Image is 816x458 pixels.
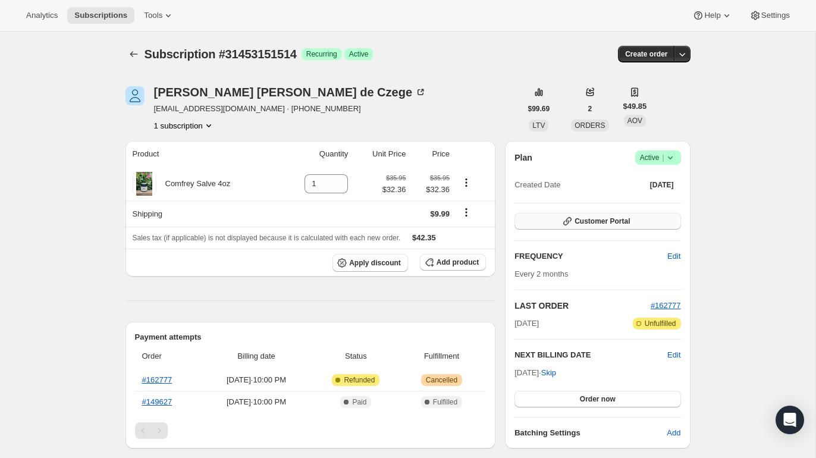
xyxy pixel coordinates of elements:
[430,174,450,181] small: $35.95
[26,11,58,20] span: Analytics
[145,48,297,61] span: Subscription #31453151514
[627,117,642,125] span: AOV
[514,179,560,191] span: Created Date
[581,101,600,117] button: 2
[534,363,563,382] button: Skip
[430,209,450,218] span: $9.99
[349,49,369,59] span: Active
[514,318,539,330] span: [DATE]
[704,11,720,20] span: Help
[521,101,557,117] button: $99.69
[457,206,476,219] button: Shipping actions
[144,11,162,20] span: Tools
[575,121,605,130] span: ORDERS
[352,397,366,407] span: Paid
[135,422,487,439] nav: Pagination
[426,375,457,385] span: Cancelled
[667,349,680,361] button: Edit
[332,254,408,272] button: Apply discount
[532,121,545,130] span: LTV
[205,396,307,408] span: [DATE] · 10:00 PM
[541,367,556,379] span: Skip
[685,7,739,24] button: Help
[650,180,674,190] span: [DATE]
[125,46,142,62] button: Subscriptions
[74,11,127,20] span: Subscriptions
[433,397,457,407] span: Fulfilled
[205,350,307,362] span: Billing date
[351,141,409,167] th: Unit Price
[514,152,532,164] h2: Plan
[19,7,65,24] button: Analytics
[514,213,680,230] button: Customer Portal
[651,301,681,310] a: #162777
[315,350,397,362] span: Status
[154,120,215,131] button: Product actions
[742,7,797,24] button: Settings
[575,217,630,226] span: Customer Portal
[514,368,556,377] span: [DATE] ·
[404,350,479,362] span: Fulfillment
[514,300,651,312] h2: LAST ORDER
[154,103,427,115] span: [EMAIL_ADDRESS][DOMAIN_NAME] · [PHONE_NUMBER]
[662,153,664,162] span: |
[640,152,676,164] span: Active
[660,424,688,443] button: Add
[761,11,790,20] span: Settings
[618,46,674,62] button: Create order
[457,176,476,189] button: Product actions
[651,300,681,312] button: #162777
[125,200,280,227] th: Shipping
[125,86,145,105] span: Sophia Wass de Czege
[645,319,676,328] span: Unfulfilled
[386,174,406,181] small: $35.95
[135,331,487,343] h2: Payment attempts
[409,141,453,167] th: Price
[514,349,667,361] h2: NEXT BILLING DATE
[528,104,550,114] span: $99.69
[776,406,804,434] div: Open Intercom Messenger
[349,258,401,268] span: Apply discount
[412,233,436,242] span: $42.35
[588,104,592,114] span: 2
[667,427,680,439] span: Add
[514,391,680,407] button: Order now
[514,269,568,278] span: Every 2 months
[580,394,616,404] span: Order now
[142,375,172,384] a: #162777
[625,49,667,59] span: Create order
[623,101,647,112] span: $49.85
[660,247,688,266] button: Edit
[67,7,134,24] button: Subscriptions
[205,374,307,386] span: [DATE] · 10:00 PM
[344,375,375,385] span: Refunded
[382,184,406,196] span: $32.36
[643,177,681,193] button: [DATE]
[125,141,280,167] th: Product
[133,234,401,242] span: Sales tax (if applicable) is not displayed because it is calculated with each new order.
[137,7,181,24] button: Tools
[135,343,202,369] th: Order
[413,184,450,196] span: $32.36
[154,86,427,98] div: [PERSON_NAME] [PERSON_NAME] de Czege
[142,397,172,406] a: #149627
[280,141,351,167] th: Quantity
[514,250,667,262] h2: FREQUENCY
[514,427,667,439] h6: Batching Settings
[437,258,479,267] span: Add product
[667,250,680,262] span: Edit
[306,49,337,59] span: Recurring
[156,178,231,190] div: Comfrey Salve 4oz
[420,254,486,271] button: Add product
